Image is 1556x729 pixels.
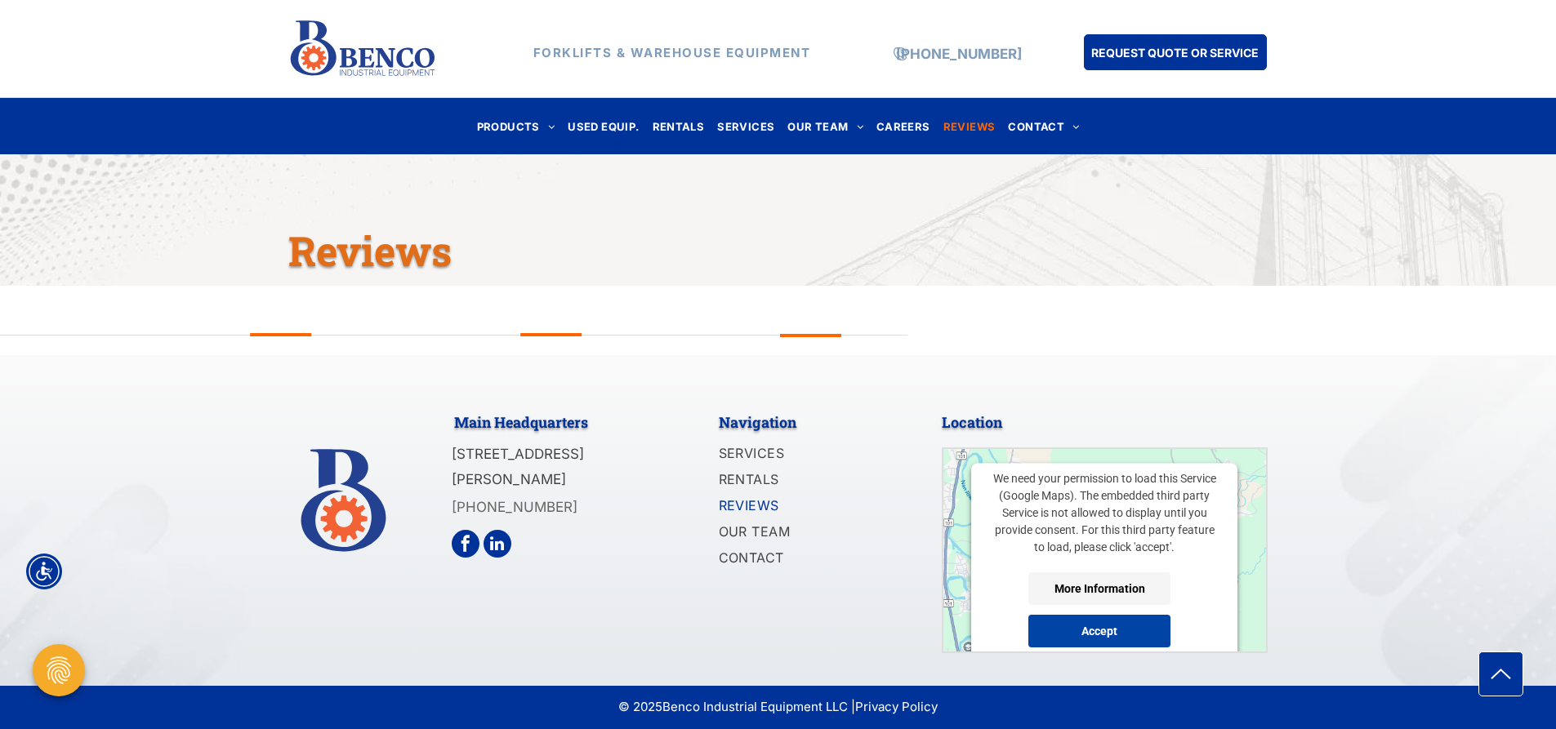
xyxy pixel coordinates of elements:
a: Privacy Policy [855,699,938,714]
a: [PHONE_NUMBER] [452,499,577,515]
a: USED EQUIP. [561,115,645,137]
a: CONTACT [719,546,895,572]
a: SERVICES [719,442,895,468]
strong: FORKLIFTS & WAREHOUSE EQUIPMENT [533,45,811,60]
a: RENTALS [646,115,711,137]
div: Accessibility Menu [26,553,62,589]
span: REQUEST QUOTE OR SERVICE [1091,38,1259,68]
span: Location [942,412,1002,432]
button: Accept [1028,615,1170,647]
a: REQUEST QUOTE OR SERVICE [1084,34,1267,70]
button: More Information [1028,572,1170,605]
a: SERVICES [711,115,781,137]
a: OUR TEAM [719,520,895,546]
a: [PHONE_NUMBER] [896,46,1022,62]
a: REVIEWS [937,115,1002,137]
span: Reviews [288,224,452,278]
a: linkedin [484,530,511,558]
p: We need your permission to load this Service (Google Maps). The embedded third party Service is n... [991,470,1218,556]
a: PRODUCTS [470,115,562,137]
a: OUR TEAM [781,115,870,137]
span: Navigation [719,412,796,432]
a: RENTALS [719,468,895,494]
span: © 2025 [618,698,662,717]
a: facebook [452,530,479,558]
span: [STREET_ADDRESS][PERSON_NAME] [452,446,584,487]
span: Main Headquarters [454,412,588,432]
a: CONTACT [1001,115,1086,137]
img: Google maps preview image [943,449,1267,710]
a: REVIEWS [719,494,895,520]
a: CAREERS [870,115,937,137]
span: Benco Industrial Equipment LLC | [662,699,938,714]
